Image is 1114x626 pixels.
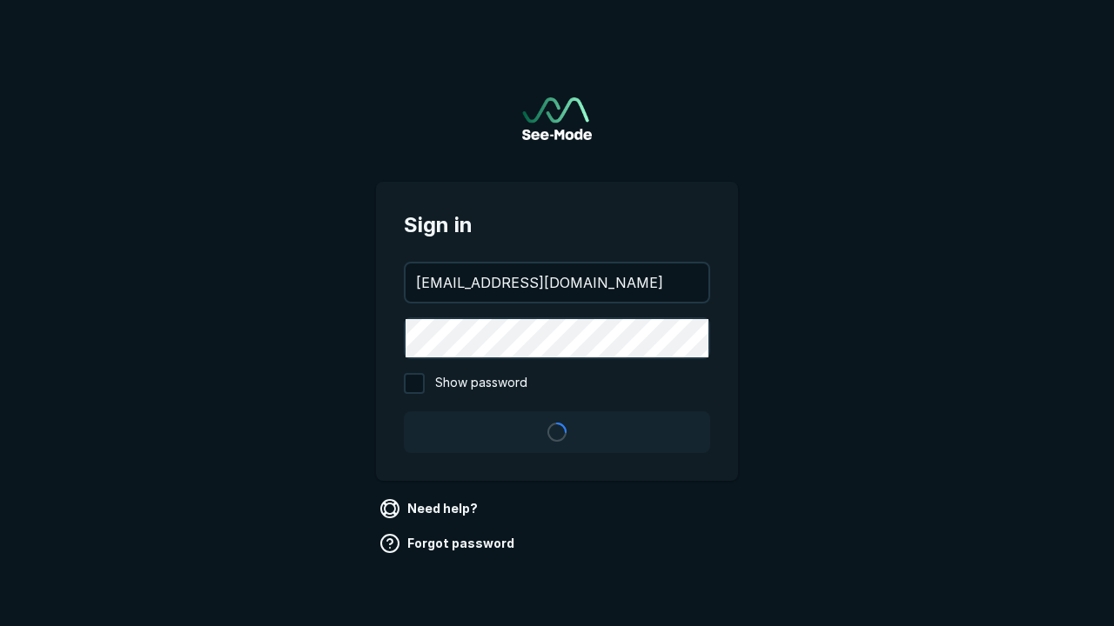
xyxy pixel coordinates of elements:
span: Sign in [404,210,710,241]
a: Go to sign in [522,97,592,140]
span: Show password [435,373,527,394]
img: See-Mode Logo [522,97,592,140]
a: Need help? [376,495,485,523]
input: your@email.com [406,263,708,302]
a: Forgot password [376,529,521,557]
